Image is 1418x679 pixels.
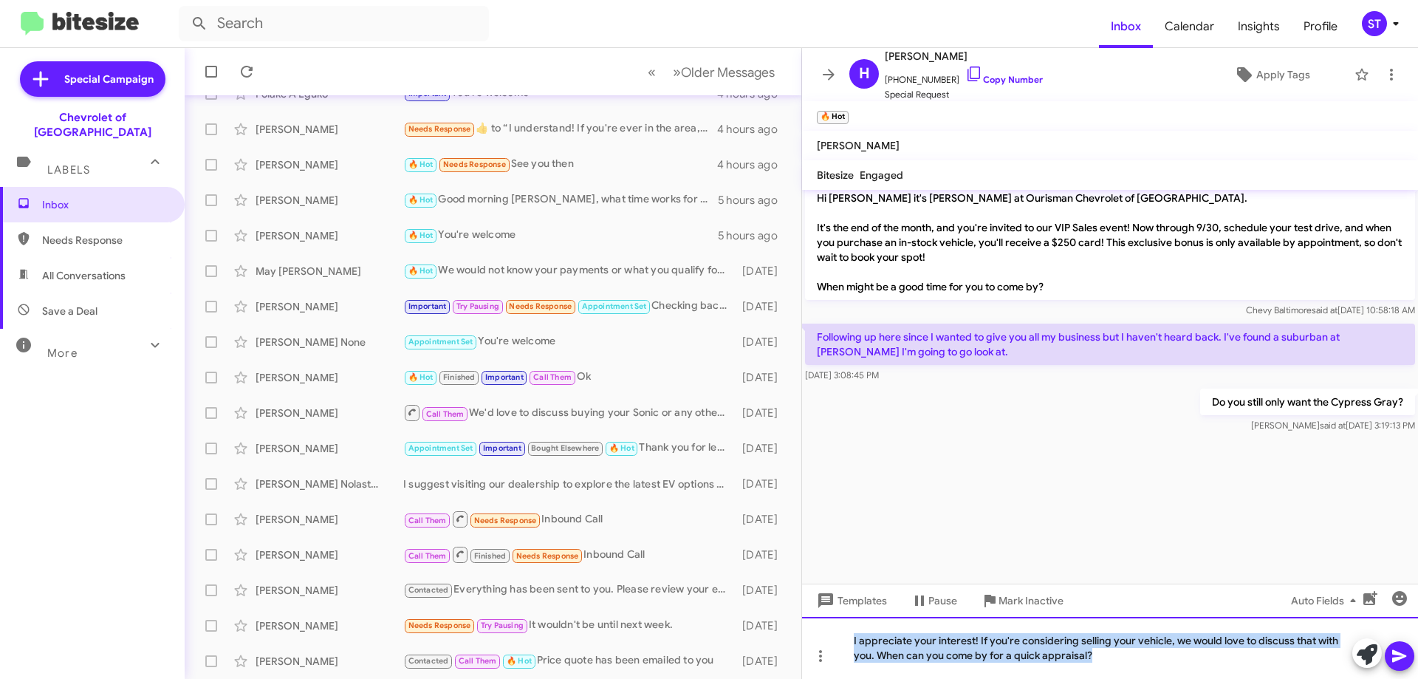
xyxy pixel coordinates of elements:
div: [DATE] [735,477,790,491]
span: Try Pausing [456,301,499,311]
div: [DATE] [735,654,790,669]
span: Auto Fields [1291,587,1362,614]
p: Do you still only want the Cypress Gray? [1200,389,1415,415]
div: 5 hours ago [718,193,790,208]
span: Call Them [426,409,465,419]
p: Hi [PERSON_NAME] it's [PERSON_NAME] at Ourisman Chevrolet of [GEOGRAPHIC_DATA]. It's the end of t... [805,185,1415,300]
div: We would not know your payments or what you qualify for until you complete a credit application. ... [403,262,735,279]
span: More [47,347,78,360]
div: [DATE] [735,441,790,456]
div: Checking back in [403,298,735,315]
span: Call Them [459,656,497,666]
button: Apply Tags [1196,61,1347,88]
div: [DATE] [735,547,790,562]
div: [DATE] [735,583,790,598]
span: Bought Elsewhere [531,443,599,453]
span: 🔥 Hot [609,443,634,453]
div: [PERSON_NAME] [256,370,403,385]
a: Calendar [1153,5,1226,48]
button: Previous [639,57,665,87]
span: [PHONE_NUMBER] [885,65,1043,87]
span: 🔥 Hot [408,266,434,276]
span: Appointment Set [408,337,473,347]
span: Templates [814,587,887,614]
span: Contacted [408,656,449,666]
div: [PERSON_NAME] [256,299,403,314]
div: [DATE] [735,512,790,527]
div: See you then [403,156,717,173]
span: 🔥 Hot [408,195,434,205]
span: Mark Inactive [999,587,1063,614]
div: 4 hours ago [717,122,790,137]
div: I suggest visiting our dealership to explore the latest EV options we have available, including p... [403,477,735,491]
span: 🔥 Hot [408,231,434,240]
a: Profile [1292,5,1349,48]
div: [DATE] [735,370,790,385]
span: H [859,62,870,86]
div: [PERSON_NAME] [256,406,403,420]
div: Ok [403,369,735,386]
div: Price quote has been emailed to you [403,652,735,669]
div: Good morning [PERSON_NAME], what time works for you to stop by [DATE]? [403,191,718,208]
div: [PERSON_NAME] [256,228,403,243]
a: Special Campaign [20,61,165,97]
span: Pause [928,587,957,614]
div: You're welcome [403,333,735,350]
span: [DATE] 3:08:45 PM [805,369,879,381]
div: [DATE] [735,406,790,420]
span: 🔥 Hot [507,656,532,666]
span: Needs Response [443,160,506,169]
button: Next [664,57,784,87]
div: I appreciate your interest! If you're considering selling your vehicle, we would love to discuss ... [802,617,1418,679]
span: Appointment Set [408,443,473,453]
span: Engaged [860,168,903,182]
div: [PERSON_NAME] [256,441,403,456]
div: May [PERSON_NAME] [256,264,403,279]
button: Pause [899,587,969,614]
div: [PERSON_NAME] [256,512,403,527]
span: Save a Deal [42,304,97,318]
div: 4 hours ago [717,157,790,172]
div: It wouldn't be until next week. [403,617,735,634]
div: ST [1362,11,1387,36]
span: » [673,63,681,81]
div: Inbound Call [403,510,735,528]
div: Thank you for letting me know [403,440,735,457]
div: [PERSON_NAME] [256,583,403,598]
span: All Conversations [42,268,126,283]
div: [PERSON_NAME] [256,193,403,208]
span: Special Campaign [64,72,154,86]
div: [PERSON_NAME] [256,618,403,633]
span: Labels [47,163,90,177]
span: Bitesize [817,168,854,182]
button: Auto Fields [1279,587,1374,614]
div: [DATE] [735,299,790,314]
span: Important [485,372,524,382]
div: We'd love to discuss buying your Sonic or any other vehicle you own. Can we set up a time for you... [403,403,735,422]
span: [PERSON_NAME] [DATE] 3:19:13 PM [1251,420,1415,431]
span: Finished [474,551,507,561]
span: Call Them [408,551,447,561]
div: [PERSON_NAME] [256,122,403,137]
a: Copy Number [965,74,1043,85]
div: [PERSON_NAME] None [256,335,403,349]
span: Needs Response [516,551,579,561]
span: said at [1312,304,1337,315]
span: 🔥 Hot [408,160,434,169]
span: Call Them [533,372,572,382]
span: Needs Response [474,516,537,525]
span: Important [408,301,447,311]
span: Older Messages [681,64,775,81]
p: Following up here since I wanted to give you all my business but I haven't heard back. I've found... [805,324,1415,365]
a: Inbox [1099,5,1153,48]
button: Templates [802,587,899,614]
div: Everything has been sent to you. Please review your email and text [403,581,735,598]
div: [PERSON_NAME] [256,547,403,562]
input: Search [179,6,489,41]
span: Special Request [885,87,1043,102]
span: Finished [443,372,476,382]
span: Needs Response [408,124,471,134]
